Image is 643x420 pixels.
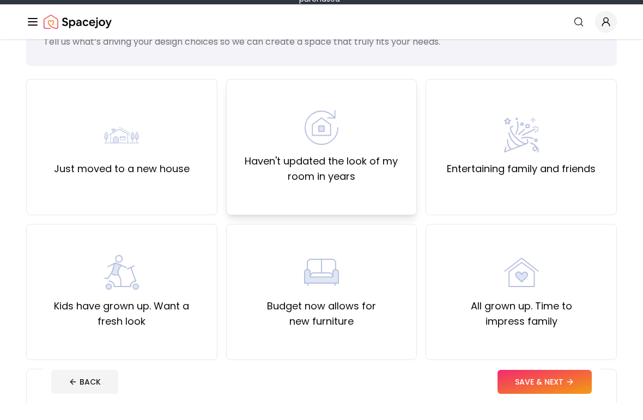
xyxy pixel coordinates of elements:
[44,53,599,66] p: Tell us what’s driving your design choices so we can create a space that truly fits your needs.
[35,316,208,346] label: Kids have grown up. Want a fresh look
[44,28,112,50] img: Spacejoy Logo
[51,387,118,411] button: BACK
[235,171,408,202] label: Haven't updated the look of my room in years
[104,135,139,170] img: Just moved to a new house
[54,179,190,194] label: Just moved to a new house
[504,135,539,170] img: Entertaining family and friends
[235,316,408,346] label: Budget now allows for new furniture
[435,316,608,346] label: All grown up. Time to impress family
[44,28,112,50] a: Spacejoy
[26,22,617,57] nav: Global
[504,272,539,307] img: All grown up. Time to impress family
[498,387,592,411] button: SAVE & NEXT
[447,179,596,194] label: Entertaining family and friends
[304,127,339,162] img: Haven't updated the look of my room in years
[104,272,139,307] img: Kids have grown up. Want a fresh look
[304,272,339,307] img: Budget now allows for new furniture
